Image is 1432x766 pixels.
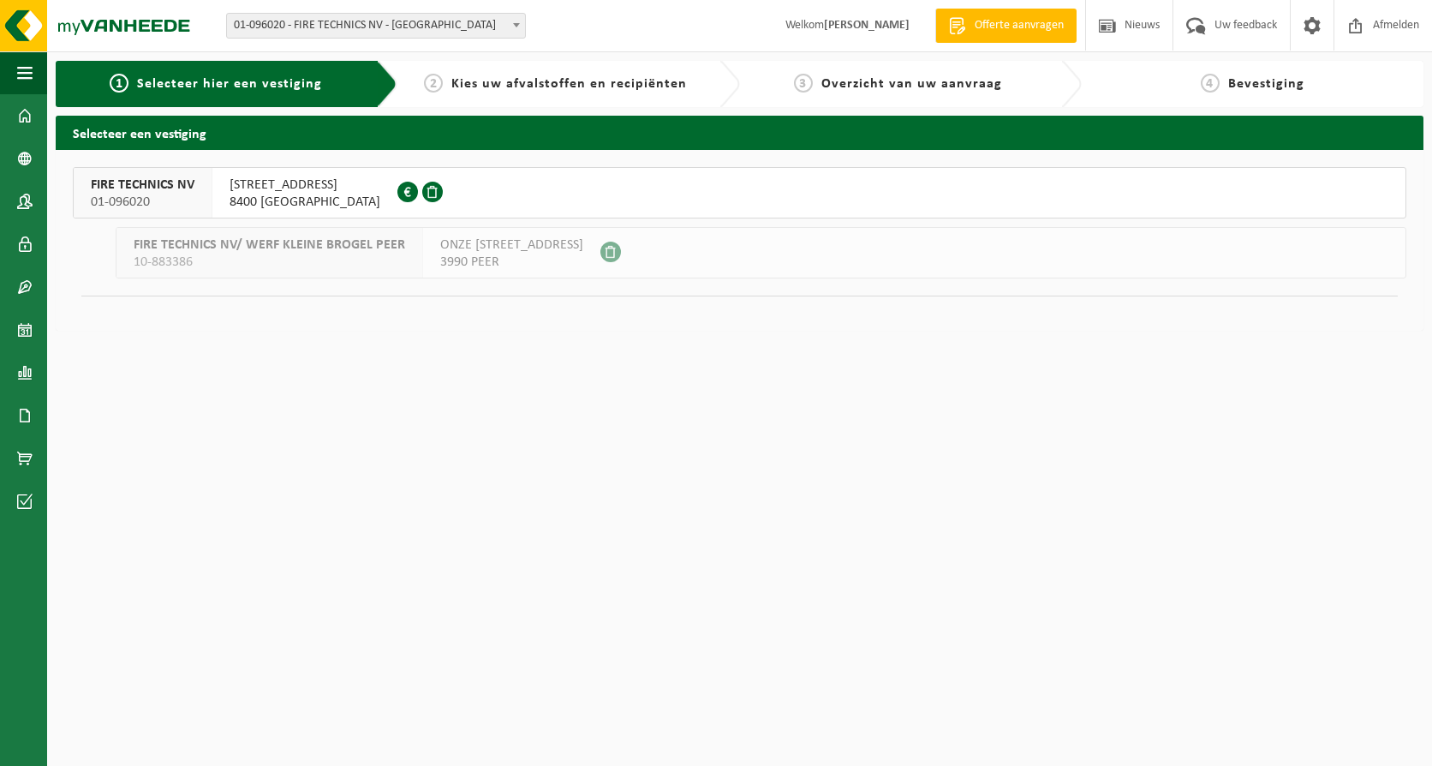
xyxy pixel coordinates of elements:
span: 10-883386 [134,254,405,271]
span: 2 [424,74,443,93]
span: FIRE TECHNICS NV/ WERF KLEINE BROGEL PEER [134,236,405,254]
span: ONZE [STREET_ADDRESS] [440,236,583,254]
span: Kies uw afvalstoffen en recipiënten [451,77,687,91]
span: 3 [794,74,813,93]
span: Bevestiging [1228,77,1304,91]
h2: Selecteer een vestiging [56,116,1423,149]
span: 8400 [GEOGRAPHIC_DATA] [230,194,380,211]
span: Selecteer hier een vestiging [137,77,322,91]
a: Offerte aanvragen [935,9,1077,43]
span: 4 [1201,74,1220,93]
span: [STREET_ADDRESS] [230,177,380,194]
span: 01-096020 - FIRE TECHNICS NV - OOSTENDE [226,13,526,39]
strong: [PERSON_NAME] [824,19,910,32]
span: Overzicht van uw aanvraag [821,77,1002,91]
button: FIRE TECHNICS NV 01-096020 [STREET_ADDRESS]8400 [GEOGRAPHIC_DATA] [73,167,1406,218]
span: 01-096020 - FIRE TECHNICS NV - OOSTENDE [227,14,525,38]
span: 01-096020 [91,194,194,211]
span: FIRE TECHNICS NV [91,177,194,194]
span: 3990 PEER [440,254,583,271]
span: Offerte aanvragen [970,17,1068,34]
span: 1 [110,74,128,93]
